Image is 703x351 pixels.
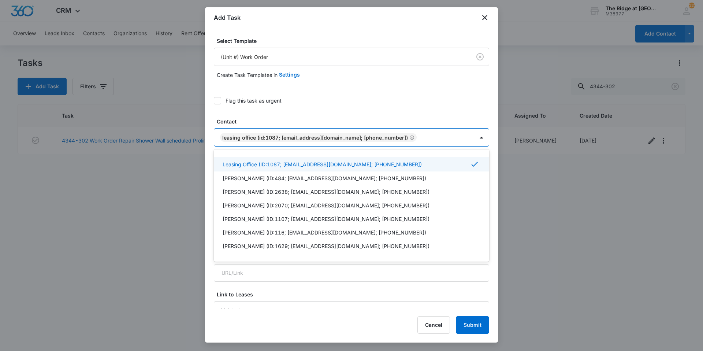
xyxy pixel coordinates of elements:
[474,51,486,63] button: Clear
[222,134,408,141] div: Leasing Office (ID:1087; [EMAIL_ADDRESS][DOMAIN_NAME]; [PHONE_NUMBER])
[223,188,429,196] p: [PERSON_NAME] (ID:2638; [EMAIL_ADDRESS][DOMAIN_NAME]; [PHONE_NUMBER])
[217,37,492,45] label: Select Template
[214,13,241,22] h1: Add Task
[456,316,489,334] button: Submit
[217,71,278,79] p: Create Task Templates in
[223,160,422,168] p: Leasing Office (ID:1087; [EMAIL_ADDRESS][DOMAIN_NAME]; [PHONE_NUMBER])
[223,242,429,250] p: [PERSON_NAME] (ID:1629; [EMAIL_ADDRESS][DOMAIN_NAME]; [PHONE_NUMBER])
[223,202,429,209] p: [PERSON_NAME] (ID:2070; [EMAIL_ADDRESS][DOMAIN_NAME]; [PHONE_NUMBER])
[408,135,414,140] div: Remove Leasing Office (ID:1087; ridgemanager@vintage-corp.com; (970) 786-7225)
[417,316,450,334] button: Cancel
[217,291,492,298] label: Link to Leases
[214,264,489,282] input: URL/Link
[223,229,426,236] p: [PERSON_NAME] (ID:116; [EMAIL_ADDRESS][DOMAIN_NAME]; [PHONE_NUMBER])
[217,118,492,125] label: Contact
[223,215,429,223] p: [PERSON_NAME] (ID:1107; [EMAIL_ADDRESS][DOMAIN_NAME]; [PHONE_NUMBER])
[223,174,426,182] p: [PERSON_NAME] (ID:484; [EMAIL_ADDRESS][DOMAIN_NAME]; [PHONE_NUMBER])
[226,97,282,104] div: Flag this task as urgent
[480,13,489,22] button: close
[279,66,300,84] button: Settings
